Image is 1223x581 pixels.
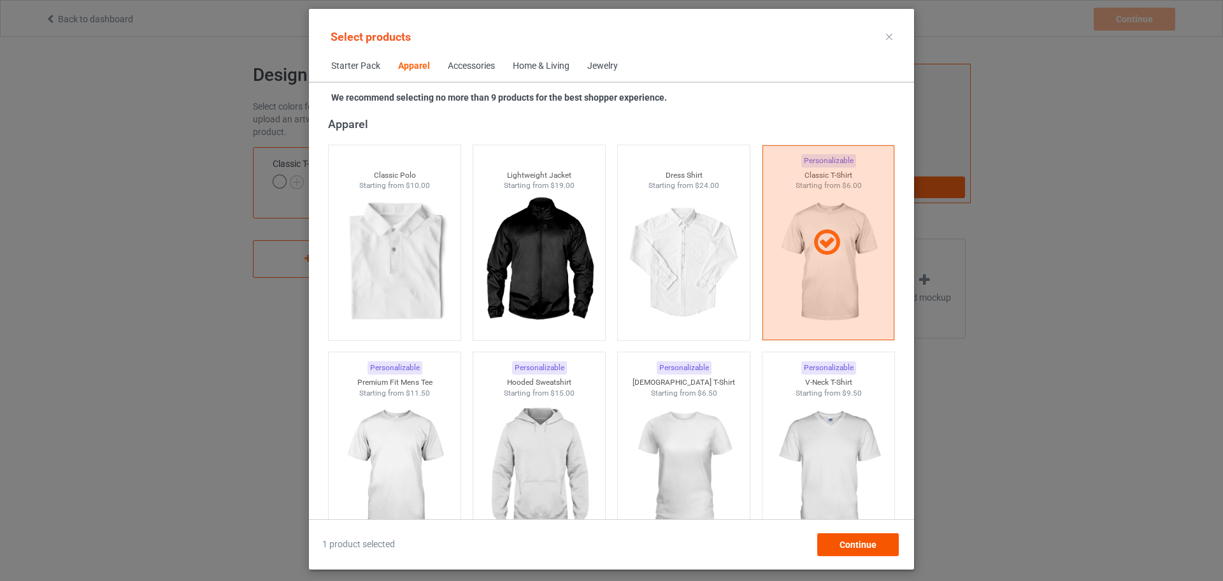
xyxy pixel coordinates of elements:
[842,389,862,398] span: $9.50
[801,361,856,375] div: Personalizable
[473,180,606,191] div: Starting from
[627,398,741,541] img: regular.jpg
[329,170,461,181] div: Classic Polo
[618,388,750,399] div: Starting from
[657,361,712,375] div: Personalizable
[406,181,430,190] span: $10.00
[618,170,750,181] div: Dress Shirt
[513,60,569,73] div: Home & Living
[473,377,606,388] div: Hooded Sweatshirt
[329,388,461,399] div: Starting from
[331,30,411,43] span: Select products
[473,170,606,181] div: Lightweight Jacket
[368,361,422,375] div: Personalizable
[840,540,876,550] span: Continue
[482,191,596,334] img: regular.jpg
[338,398,452,541] img: regular.jpg
[817,533,899,556] div: Continue
[482,398,596,541] img: regular.jpg
[331,92,667,103] strong: We recommend selecting no more than 9 products for the best shopper experience.
[329,377,461,388] div: Premium Fit Mens Tee
[329,180,461,191] div: Starting from
[762,388,895,399] div: Starting from
[695,181,719,190] span: $24.00
[587,60,618,73] div: Jewelry
[550,389,575,398] span: $15.00
[473,388,606,399] div: Starting from
[550,181,575,190] span: $19.00
[771,398,885,541] img: regular.jpg
[322,51,389,82] span: Starter Pack
[328,117,901,131] div: Apparel
[338,191,452,334] img: regular.jpg
[322,538,395,551] span: 1 product selected
[448,60,495,73] div: Accessories
[512,361,567,375] div: Personalizable
[762,377,895,388] div: V-Neck T-Shirt
[618,377,750,388] div: [DEMOGRAPHIC_DATA] T-Shirt
[627,191,741,334] img: regular.jpg
[398,60,430,73] div: Apparel
[618,180,750,191] div: Starting from
[697,389,717,398] span: $6.50
[406,389,430,398] span: $11.50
